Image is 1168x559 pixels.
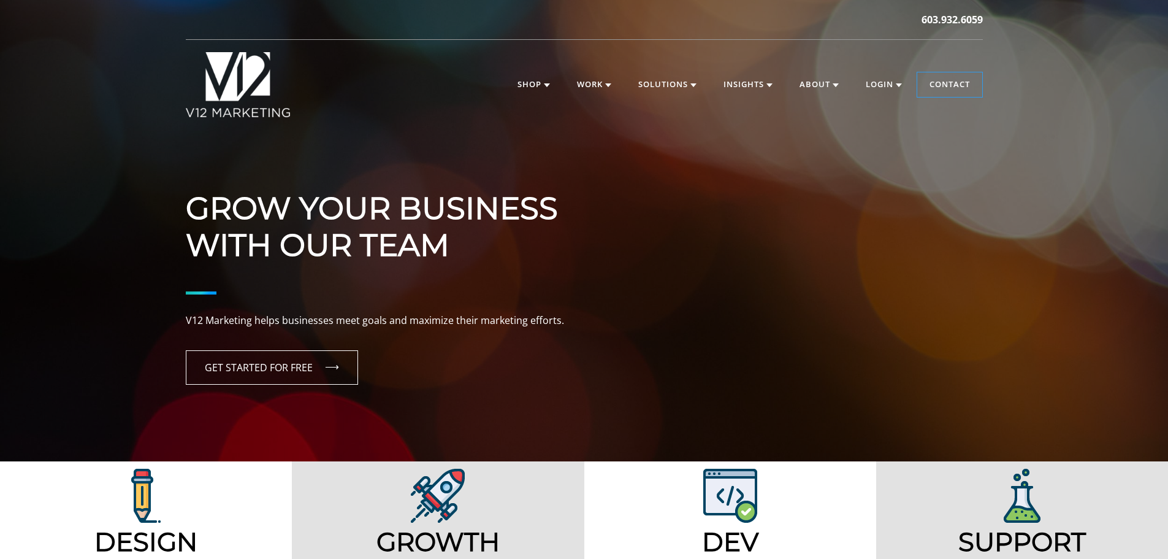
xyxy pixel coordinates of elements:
[186,52,291,117] img: V12 MARKETING Logo New Hampshire Marketing Agency
[186,153,983,264] h1: Grow Your Business With Our Team
[711,72,785,97] a: Insights
[917,72,982,97] a: Contact
[589,526,871,557] h2: Dev
[922,12,983,27] a: 603.932.6059
[1107,500,1168,559] iframe: Chat Widget
[703,469,757,523] img: V12 Marketing Web Development Solutions
[853,72,914,97] a: Login
[186,350,358,385] a: GET STARTED FOR FREE
[505,72,562,97] a: Shop
[411,469,465,523] img: V12 Marketing Design Solutions
[787,72,851,97] a: About
[626,72,709,97] a: Solutions
[186,313,983,329] p: V12 Marketing helps businesses meet goals and maximize their marketing efforts.
[5,526,287,557] h2: Design
[1107,500,1168,559] div: Widget razgovora
[131,469,161,523] img: V12 Marketing Design Solutions
[297,526,579,557] h2: Growth
[565,72,624,97] a: Work
[1004,469,1040,523] img: V12 Marketing Support Solutions
[881,526,1163,557] h2: Support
